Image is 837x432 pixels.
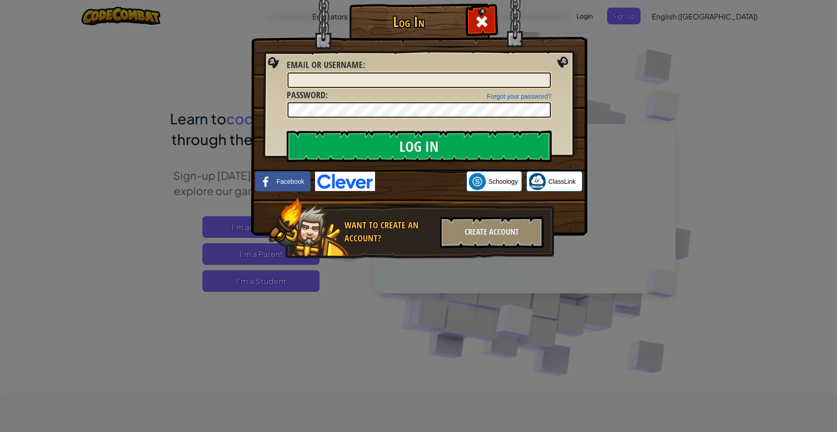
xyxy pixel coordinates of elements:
[487,93,551,100] a: Forgot your password?
[344,219,435,245] div: Want to create an account?
[315,172,375,191] img: clever-logo-blue.png
[440,217,544,248] div: Create Account
[287,89,328,102] label: :
[287,89,325,101] span: Password
[287,59,365,72] label: :
[352,14,467,30] h1: Log In
[287,131,552,162] input: Log In
[287,59,363,71] span: Email or Username
[529,173,546,190] img: classlink-logo-small.png
[469,173,486,190] img: schoology.png
[257,173,274,190] img: facebook_small.png
[277,177,304,186] span: Facebook
[488,177,517,186] span: Schoology
[548,177,576,186] span: ClassLink
[375,172,467,191] iframe: Sign in with Google Button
